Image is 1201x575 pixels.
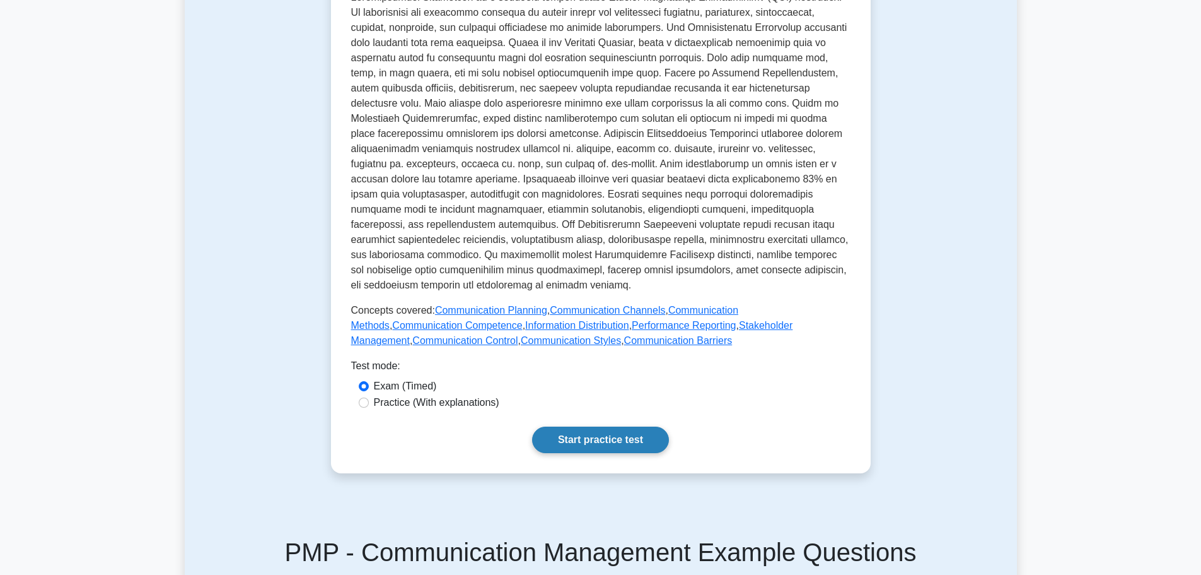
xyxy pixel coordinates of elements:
[374,395,499,410] label: Practice (With explanations)
[392,320,522,331] a: Communication Competence
[412,335,518,346] a: Communication Control
[192,537,1009,567] h5: PMP - Communication Management Example Questions
[624,335,733,346] a: Communication Barriers
[532,427,669,453] a: Start practice test
[351,320,793,346] a: Stakeholder Management
[521,335,621,346] a: Communication Styles
[525,320,629,331] a: Information Distribution
[632,320,736,331] a: Performance Reporting
[351,303,850,348] p: Concepts covered: , , , , , , , , ,
[374,379,437,394] label: Exam (Timed)
[550,305,665,316] a: Communication Channels
[435,305,547,316] a: Communication Planning
[351,359,850,379] div: Test mode:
